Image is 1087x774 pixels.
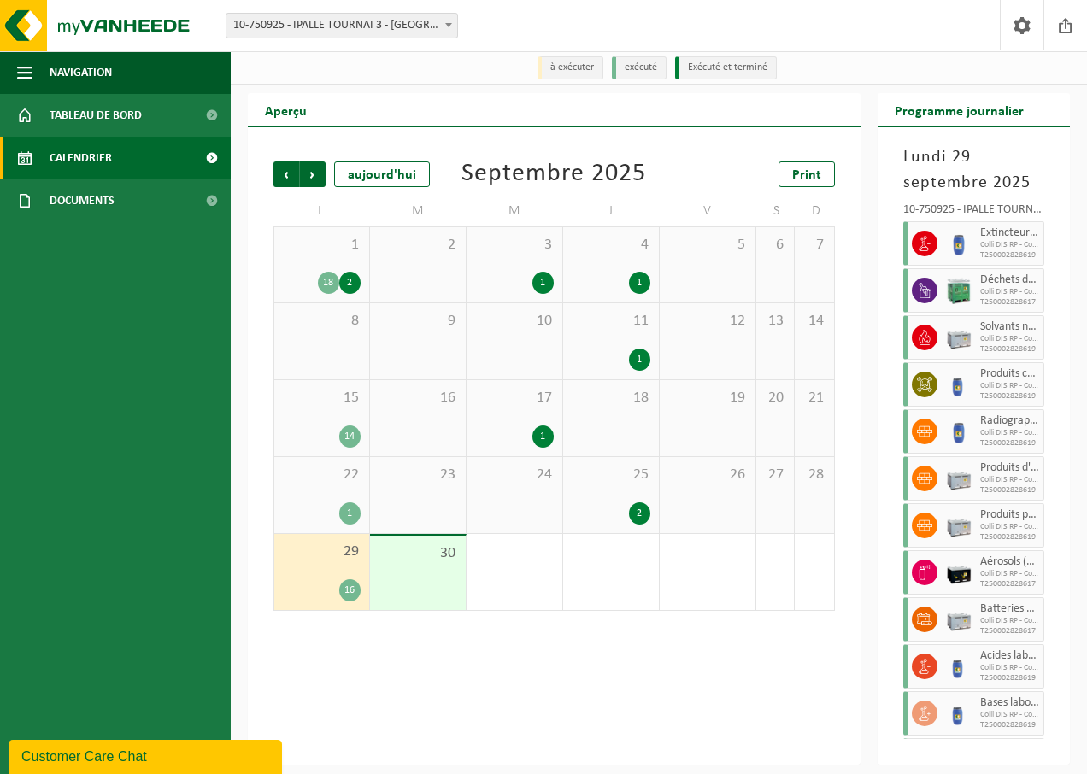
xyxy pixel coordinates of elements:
[379,466,457,484] span: 23
[980,673,1040,683] span: T250002828619
[668,236,747,255] span: 5
[339,272,361,294] div: 2
[668,312,747,331] span: 12
[283,236,361,255] span: 1
[792,168,821,182] span: Print
[946,513,972,538] img: PB-LB-0680-HPE-GY-11
[475,236,554,255] span: 3
[803,389,825,408] span: 21
[980,663,1040,673] span: Colli DIS RP - Copidec
[803,466,825,484] span: 28
[980,602,1040,616] span: Batteries de voiture (domestiques)
[803,312,825,331] span: 14
[980,250,1040,261] span: T250002828619
[50,51,112,94] span: Navigation
[572,389,650,408] span: 18
[980,579,1040,589] span: T250002828617
[765,236,786,255] span: 6
[980,569,1040,579] span: Colli DIS RP - Copidec
[475,389,554,408] span: 17
[980,710,1040,720] span: Colli DIS RP - Copidec
[629,272,650,294] div: 1
[226,13,458,38] span: 10-750925 - IPALLE TOURNAI 3 - TOURNAI
[538,56,603,79] li: à exécuter
[980,649,1040,663] span: Acides labo < 1l, domestiques
[379,312,457,331] span: 9
[946,466,972,491] img: PB-LB-0680-HPE-GY-11
[946,372,972,397] img: LP-OT-00060-HPE-21
[980,485,1040,495] span: T250002828619
[946,560,972,585] img: PB-LB-0680-HPE-BK-11
[980,720,1040,730] span: T250002828619
[980,226,1040,240] span: Extincteurs (ménages)
[334,161,430,187] div: aujourd'hui
[50,179,115,222] span: Documents
[795,196,834,226] td: D
[980,428,1040,438] span: Colli DIS RP - Copidec
[765,312,786,331] span: 13
[572,236,650,255] span: 4
[980,532,1040,542] span: T250002828619
[532,425,554,448] div: 1
[475,312,554,331] span: 10
[980,696,1040,710] span: Bases labo <1l, domestique
[946,277,972,305] img: PB-HB-1400-HPE-GN-11
[50,94,142,137] span: Tableau de bord
[475,466,554,484] span: 24
[765,466,786,484] span: 27
[283,389,361,408] span: 15
[946,419,972,444] img: PB-OT-0120-HPE-00-02
[50,137,112,179] span: Calendrier
[946,701,972,726] img: LP-OT-00060-HPE-21
[572,312,650,331] span: 11
[226,14,457,38] span: 10-750925 - IPALLE TOURNAI 3 - TOURNAI
[980,273,1040,287] span: Déchets de peinture, vernis (déchets domestiques)
[980,616,1040,626] span: Colli DIS RP - Copidec
[370,196,467,226] td: M
[980,626,1040,636] span: T250002828617
[980,381,1040,391] span: Colli DIS RP - Copidec
[629,502,650,525] div: 2
[946,231,972,256] img: PB-OT-0120-HPE-00-02
[339,502,361,525] div: 1
[779,161,835,187] a: Print
[756,196,796,226] td: S
[903,144,1045,196] h3: Lundi 29 septembre 2025
[467,196,563,226] td: M
[675,56,777,79] li: Exécuté et terminé
[980,555,1040,569] span: Aérosols (ménagers)
[318,272,339,294] div: 18
[765,389,786,408] span: 20
[283,466,361,484] span: 22
[339,579,361,601] div: 16
[980,461,1040,475] span: Produits d'entretien (ménagers)
[283,312,361,331] span: 8
[980,320,1040,334] span: Solvants non-chlores (ménagers)
[980,391,1040,402] span: T250002828619
[668,466,747,484] span: 26
[379,544,457,563] span: 30
[248,93,324,126] h2: Aperçu
[283,542,361,561] span: 29
[660,196,756,226] td: V
[273,196,370,226] td: L
[629,349,650,371] div: 1
[946,325,972,350] img: PB-LB-0680-HPE-GY-11
[980,438,1040,449] span: T250002828619
[980,344,1040,355] span: T250002828619
[878,93,1041,126] h2: Programme journalier
[339,425,361,448] div: 14
[980,414,1040,428] span: Radiographies (déchets domestiques)
[379,236,457,255] span: 2
[572,466,650,484] span: 25
[980,508,1040,522] span: Produits phyto (ménage)
[946,654,972,679] img: LP-OT-00060-HPE-21
[612,56,667,79] li: exécuté
[563,196,660,226] td: J
[980,287,1040,297] span: Colli DIS RP - Copidec
[980,522,1040,532] span: Colli DIS RP - Copidec
[532,272,554,294] div: 1
[461,161,646,187] div: Septembre 2025
[980,240,1040,250] span: Colli DIS RP - Copidec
